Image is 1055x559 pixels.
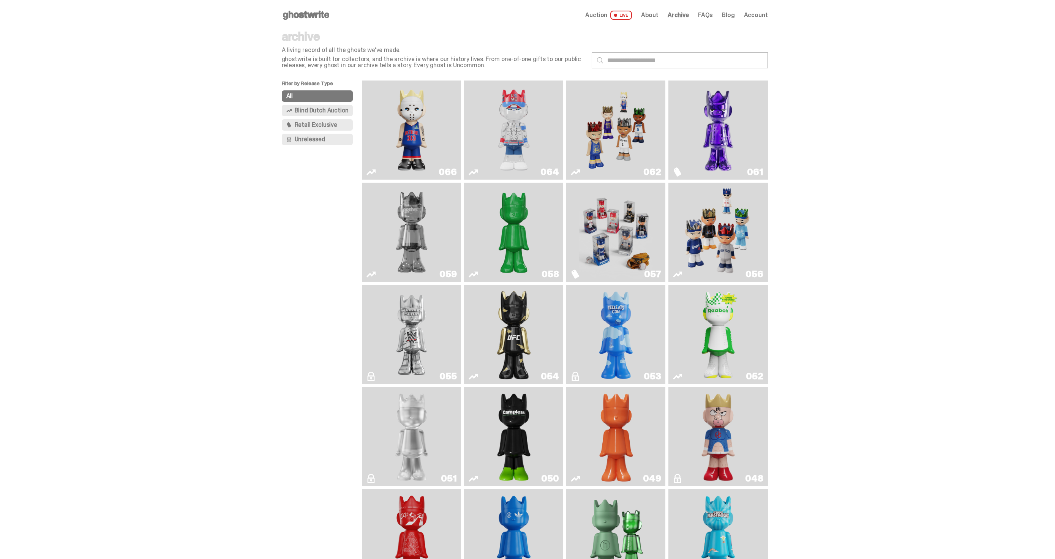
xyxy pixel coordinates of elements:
div: 052 [746,372,763,381]
img: Game Face (2025) [579,84,653,177]
img: Two [374,186,449,279]
a: Game Face (2025) [673,186,763,279]
a: Kinnikuman [673,390,763,483]
span: All [286,93,293,99]
a: Auction LIVE [585,11,632,20]
img: Schrödinger's ghost: Sunday Green [477,186,551,279]
a: You Can't See Me [469,84,559,177]
div: 059 [439,270,456,279]
div: 055 [439,372,456,381]
div: 066 [439,167,456,177]
p: A living record of all the ghosts we've made. [282,47,586,53]
span: Auction [585,12,607,18]
img: Kinnikuman [698,390,738,483]
img: Eminem [374,84,449,177]
img: LLLoyalty [392,390,432,483]
a: ghooooost [571,288,661,381]
img: Game Face (2025) [579,186,653,279]
a: Schrödinger's ghost: Sunday Green [469,186,559,279]
a: Blog [722,12,734,18]
a: Court Victory [673,288,763,381]
span: Unreleased [295,136,325,142]
p: ghostwrite is built for collectors, and the archive is where our history lives. From one-of-one g... [282,56,586,68]
div: 057 [644,270,661,279]
div: 049 [643,474,661,483]
div: 053 [644,372,661,381]
a: Account [744,12,768,18]
div: 064 [540,167,559,177]
button: Blind Dutch Auction [282,105,353,116]
img: Campless [494,390,534,483]
a: Archive [668,12,689,18]
div: 048 [745,474,763,483]
button: Retail Exclusive [282,119,353,131]
div: 051 [441,474,456,483]
a: Fantasy [673,84,763,177]
img: Game Face (2025) [681,186,755,279]
img: ghooooost [596,288,636,381]
a: LLLoyalty [366,390,456,483]
img: Schrödinger's ghost: Orange Vibe [596,390,636,483]
p: Filter by Release Type [282,81,362,90]
div: 054 [541,372,559,381]
a: Schrödinger's ghost: Orange Vibe [571,390,661,483]
a: Ruby [469,288,559,381]
a: Game Face (2025) [571,186,661,279]
img: Court Victory [698,288,738,381]
a: Campless [469,390,559,483]
div: 056 [745,270,763,279]
p: archive [282,30,586,43]
div: 050 [541,474,559,483]
div: 061 [747,167,763,177]
button: Unreleased [282,134,353,145]
img: Fantasy [681,84,755,177]
span: Blind Dutch Auction [295,107,349,114]
a: Two [366,186,456,279]
span: LIVE [610,11,632,20]
a: Game Face (2025) [571,84,661,177]
a: I Was There SummerSlam [366,288,456,381]
img: Ruby [494,288,534,381]
a: Eminem [366,84,456,177]
a: About [641,12,659,18]
button: All [282,90,353,102]
div: 058 [542,270,559,279]
span: Retail Exclusive [295,122,337,128]
img: I Was There SummerSlam [374,288,449,381]
img: You Can't See Me [477,84,551,177]
div: 062 [643,167,661,177]
a: FAQs [698,12,713,18]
